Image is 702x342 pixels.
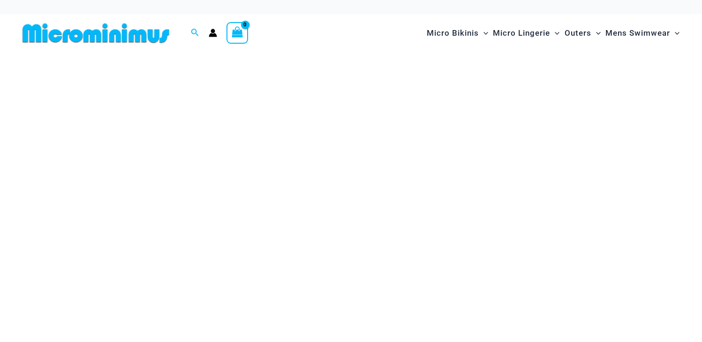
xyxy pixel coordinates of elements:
[479,21,488,45] span: Menu Toggle
[565,21,591,45] span: Outers
[209,29,217,37] a: Account icon link
[423,17,683,49] nav: Site Navigation
[427,21,479,45] span: Micro Bikinis
[226,22,248,44] a: View Shopping Cart, empty
[603,19,682,47] a: Mens SwimwearMenu ToggleMenu Toggle
[605,21,670,45] span: Mens Swimwear
[550,21,559,45] span: Menu Toggle
[591,21,601,45] span: Menu Toggle
[670,21,679,45] span: Menu Toggle
[562,19,603,47] a: OutersMenu ToggleMenu Toggle
[191,27,199,39] a: Search icon link
[491,19,562,47] a: Micro LingerieMenu ToggleMenu Toggle
[19,23,173,44] img: MM SHOP LOGO FLAT
[424,19,491,47] a: Micro BikinisMenu ToggleMenu Toggle
[493,21,550,45] span: Micro Lingerie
